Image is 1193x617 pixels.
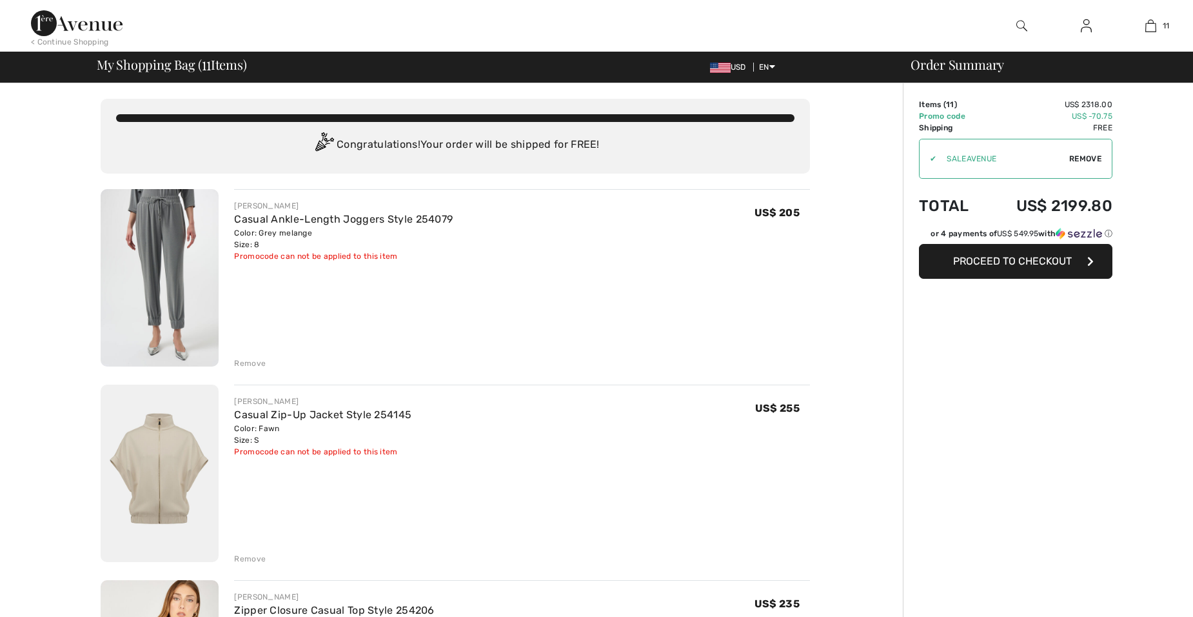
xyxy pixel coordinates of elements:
[946,100,954,109] span: 11
[936,139,1069,178] input: Promo code
[234,553,266,565] div: Remove
[754,207,800,219] span: US$ 205
[710,63,751,72] span: USD
[234,358,266,369] div: Remove
[710,63,731,73] img: US Dollar
[1016,18,1027,34] img: search the website
[1145,18,1156,34] img: My Bag
[895,58,1185,71] div: Order Summary
[234,227,453,250] div: Color: Grey melange Size: 8
[985,110,1112,122] td: US$ -70.75
[311,132,337,158] img: Congratulation2.svg
[234,446,411,458] div: Promocode can not be applied to this item
[931,228,1112,239] div: or 4 payments of with
[101,189,219,367] img: Casual Ankle-Length Joggers Style 254079
[1081,18,1092,34] img: My Info
[1056,228,1102,239] img: Sezzle
[919,184,985,228] td: Total
[234,591,434,603] div: [PERSON_NAME]
[754,598,800,610] span: US$ 235
[234,213,453,225] a: Casual Ankle-Length Joggers Style 254079
[755,402,800,414] span: US$ 255
[919,122,985,134] td: Shipping
[234,396,411,407] div: [PERSON_NAME]
[919,110,985,122] td: Promo code
[985,99,1112,110] td: US$ 2318.00
[919,99,985,110] td: Items ( )
[97,58,247,71] span: My Shopping Bag ( Items)
[116,132,794,158] div: Congratulations! Your order will be shipped for FREE!
[985,184,1112,228] td: US$ 2199.80
[1163,20,1170,32] span: 11
[919,244,1112,279] button: Proceed to Checkout
[31,10,123,36] img: 1ère Avenue
[953,255,1072,267] span: Proceed to Checkout
[1069,153,1101,165] span: Remove
[202,55,211,72] span: 11
[101,385,219,562] img: Casual Zip-Up Jacket Style 254145
[234,604,434,616] a: Zipper Closure Casual Top Style 254206
[234,409,411,421] a: Casual Zip-Up Jacket Style 254145
[920,153,936,165] div: ✔
[759,63,775,72] span: EN
[985,122,1112,134] td: Free
[234,423,411,446] div: Color: Fawn Size: S
[234,250,453,262] div: Promocode can not be applied to this item
[31,36,109,48] div: < Continue Shopping
[919,228,1112,244] div: or 4 payments ofUS$ 549.95withSezzle Click to learn more about Sezzle
[234,200,453,212] div: [PERSON_NAME]
[1119,18,1182,34] a: 11
[997,229,1038,238] span: US$ 549.95
[1070,18,1102,34] a: Sign In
